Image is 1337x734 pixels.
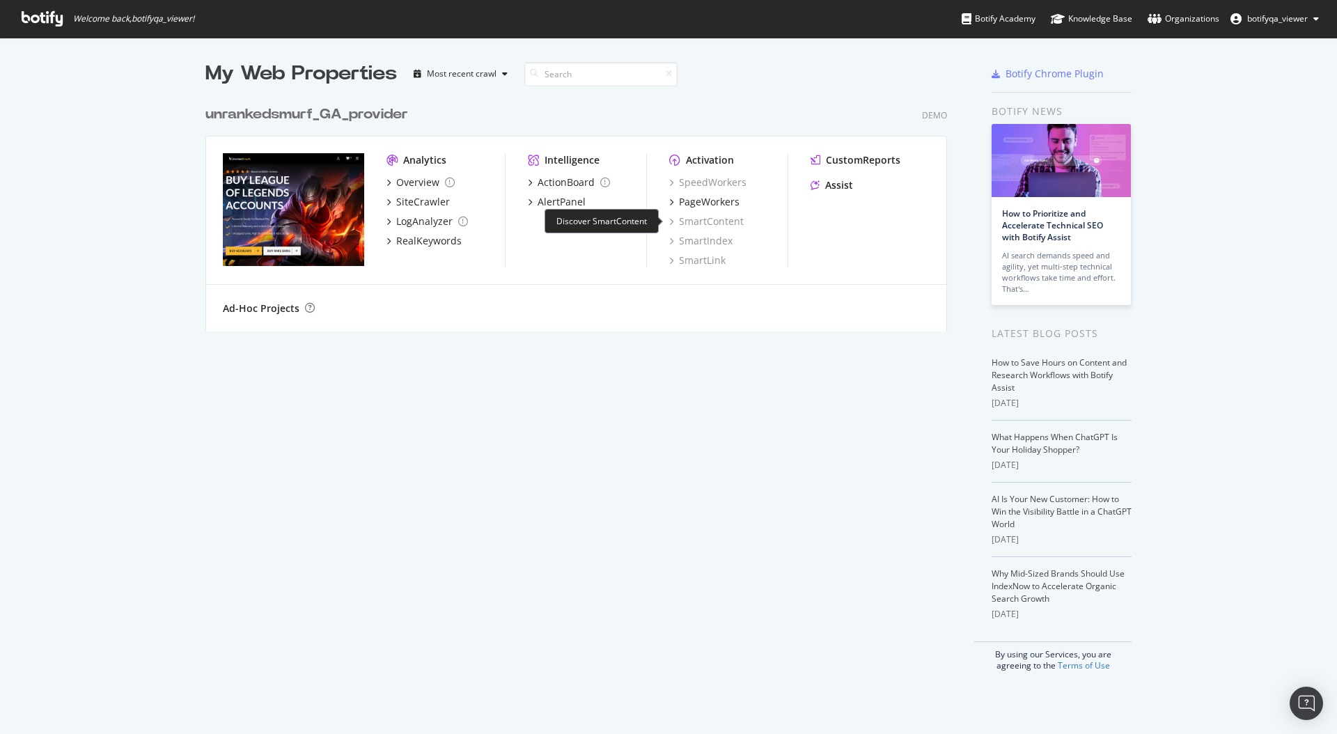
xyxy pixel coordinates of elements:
[992,493,1132,530] a: AI Is Your New Customer: How to Win the Visibility Battle in a ChatGPT World
[669,175,746,189] a: SpeedWorkers
[1148,12,1219,26] div: Organizations
[974,641,1132,671] div: By using our Services, you are agreeing to the
[73,13,194,24] span: Welcome back, botifyqa_viewer !
[205,104,414,125] a: unrankedsmurf_GA_provider
[679,195,740,209] div: PageWorkers
[1006,67,1104,81] div: Botify Chrome Plugin
[205,60,397,88] div: My Web Properties
[811,178,853,192] a: Assist
[962,12,1035,26] div: Botify Academy
[992,124,1131,197] img: How to Prioritize and Accelerate Technical SEO with Botify Assist
[1219,8,1330,30] button: botifyqa_viewer
[396,214,453,228] div: LogAnalyzer
[524,62,678,86] input: Search
[386,195,450,209] a: SiteCrawler
[686,153,734,167] div: Activation
[545,209,659,233] div: Discover SmartContent
[992,431,1118,455] a: What Happens When ChatGPT Is Your Holiday Shopper?
[992,608,1132,620] div: [DATE]
[427,70,497,78] div: Most recent crawl
[922,109,947,121] div: Demo
[811,153,900,167] a: CustomReports
[223,302,299,315] div: Ad-Hoc Projects
[528,175,610,189] a: ActionBoard
[386,175,455,189] a: Overview
[1247,13,1308,24] span: botifyqa_viewer
[223,153,364,266] img: unrankedsmurf_GA_provider
[992,326,1132,341] div: Latest Blog Posts
[669,234,733,248] a: SmartIndex
[992,397,1132,409] div: [DATE]
[545,153,600,167] div: Intelligence
[205,88,958,331] div: grid
[538,175,595,189] div: ActionBoard
[538,195,586,209] div: AlertPanel
[1002,208,1103,243] a: How to Prioritize and Accelerate Technical SEO with Botify Assist
[1002,250,1120,295] div: AI search demands speed and agility, yet multi-step technical workflows take time and effort. Tha...
[826,153,900,167] div: CustomReports
[825,178,853,192] div: Assist
[992,533,1132,546] div: [DATE]
[408,63,513,85] button: Most recent crawl
[992,568,1125,604] a: Why Mid-Sized Brands Should Use IndexNow to Accelerate Organic Search Growth
[1290,687,1323,720] div: Open Intercom Messenger
[1058,659,1110,671] a: Terms of Use
[992,104,1132,119] div: Botify news
[992,459,1132,471] div: [DATE]
[1051,12,1132,26] div: Knowledge Base
[396,195,450,209] div: SiteCrawler
[386,234,462,248] a: RealKeywords
[992,67,1104,81] a: Botify Chrome Plugin
[396,175,439,189] div: Overview
[992,357,1127,393] a: How to Save Hours on Content and Research Workflows with Botify Assist
[386,214,468,228] a: LogAnalyzer
[669,253,726,267] a: SmartLink
[669,214,744,228] a: SmartContent
[396,234,462,248] div: RealKeywords
[528,195,586,209] a: AlertPanel
[669,195,740,209] a: PageWorkers
[205,104,408,125] div: unrankedsmurf_GA_provider
[403,153,446,167] div: Analytics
